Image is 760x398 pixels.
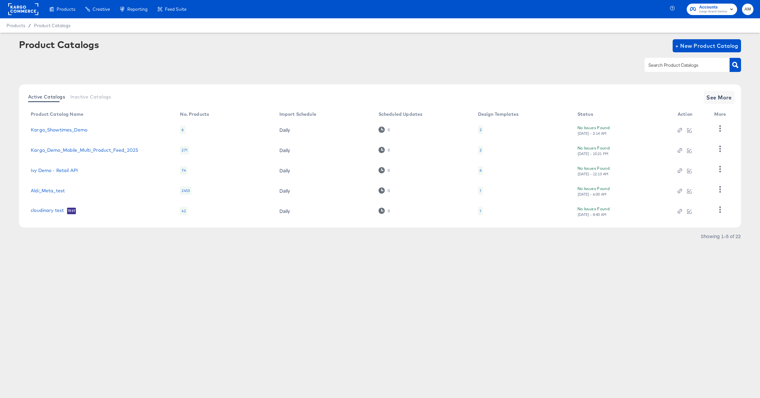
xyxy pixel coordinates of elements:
[57,7,75,12] span: Products
[699,4,727,11] span: Accounts
[93,7,110,12] span: Creative
[31,188,65,193] a: Aldi_Meta_test
[687,4,737,15] button: AccountsKargo Brand Demos
[180,186,191,195] div: 2453
[673,39,741,52] button: + New Product Catalog
[709,109,734,120] th: More
[647,61,717,69] input: Search Product Catalogs
[480,168,482,173] div: 6
[31,112,83,117] div: Product Catalog Name
[480,188,481,193] div: 1
[31,208,64,214] a: cloudinary test
[180,166,187,175] div: 74
[700,234,741,238] div: Showing 1–5 of 22
[699,9,727,14] span: Kargo Brand Demos
[274,120,373,140] td: Daily
[480,127,482,132] div: 2
[379,112,423,117] div: Scheduled Updates
[704,91,734,104] button: See More
[31,168,78,173] a: Ivy Demo - Retail API
[572,109,672,120] th: Status
[478,186,483,195] div: 1
[387,168,390,173] div: 0
[31,147,138,153] a: Kargo_Demo_Mobile_Multi_Product_Feed_2025
[34,23,70,28] a: Product Catalogs
[387,188,390,193] div: 0
[478,207,483,215] div: 1
[31,127,87,132] a: Kargo_Showtimes_Demo
[379,187,390,194] div: 0
[387,128,390,132] div: 0
[379,208,390,214] div: 0
[25,23,34,28] span: /
[279,112,316,117] div: Import Schedule
[165,7,186,12] span: Feed Suite
[19,39,99,50] div: Product Catalogs
[70,94,111,99] span: Inactive Catalogs
[480,147,482,153] div: 2
[379,147,390,153] div: 0
[745,6,751,13] span: AM
[180,207,187,215] div: 42
[478,166,483,175] div: 6
[742,4,753,15] button: AM
[387,148,390,152] div: 0
[180,112,209,117] div: No. Products
[67,208,76,214] span: Test
[127,7,148,12] span: Reporting
[7,23,25,28] span: Products
[274,160,373,181] td: Daily
[480,208,481,214] div: 1
[274,201,373,221] td: Daily
[478,112,519,117] div: Design Templates
[180,146,189,154] div: 271
[274,140,373,160] td: Daily
[387,209,390,213] div: 0
[675,41,738,50] span: + New Product Catalog
[672,109,709,120] th: Action
[180,126,185,134] div: 6
[274,181,373,201] td: Daily
[379,167,390,173] div: 0
[28,94,65,99] span: Active Catalogs
[706,93,732,102] span: See More
[478,146,483,154] div: 2
[478,126,483,134] div: 2
[379,127,390,133] div: 0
